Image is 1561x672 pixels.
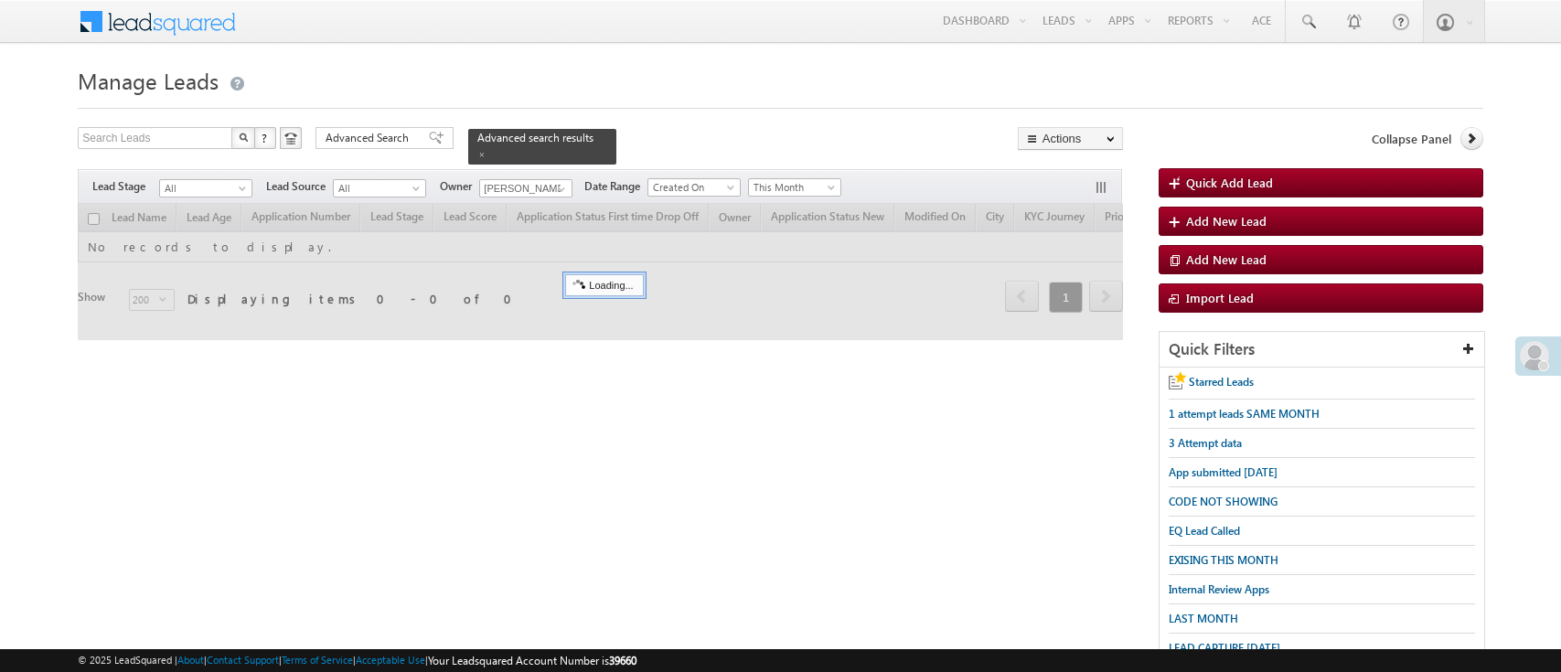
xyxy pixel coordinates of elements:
[1186,251,1267,267] span: Add New Lead
[78,652,636,669] span: © 2025 LeadSquared | | | | |
[1186,290,1254,305] span: Import Lead
[1169,553,1278,567] span: EXISING THIS MONTH
[749,179,836,196] span: This Month
[647,178,741,197] a: Created On
[334,180,421,197] span: All
[1169,641,1280,655] span: LEAD CAPTURE [DATE]
[266,178,333,195] span: Lead Source
[282,654,353,666] a: Terms of Service
[92,178,159,195] span: Lead Stage
[1189,375,1254,389] span: Starred Leads
[1186,213,1267,229] span: Add New Lead
[648,179,735,196] span: Created On
[1169,612,1238,625] span: LAST MONTH
[262,130,270,145] span: ?
[565,274,643,296] div: Loading...
[1169,582,1269,596] span: Internal Review Apps
[239,133,248,142] img: Search
[584,178,647,195] span: Date Range
[1160,332,1484,368] div: Quick Filters
[333,179,426,197] a: All
[356,654,425,666] a: Acceptable Use
[1169,407,1320,421] span: 1 attempt leads SAME MONTH
[78,66,219,95] span: Manage Leads
[428,654,636,667] span: Your Leadsquared Account Number is
[326,130,414,146] span: Advanced Search
[1169,495,1278,508] span: CODE NOT SHOWING
[1169,465,1278,479] span: App submitted [DATE]
[479,179,572,197] input: Type to Search
[254,127,276,149] button: ?
[609,654,636,667] span: 39660
[440,178,479,195] span: Owner
[1169,436,1242,450] span: 3 Attempt data
[548,180,571,198] a: Show All Items
[1018,127,1123,150] button: Actions
[207,654,279,666] a: Contact Support
[477,131,593,144] span: Advanced search results
[1169,524,1240,538] span: EQ Lead Called
[1186,175,1273,190] span: Quick Add Lead
[177,654,204,666] a: About
[748,178,841,197] a: This Month
[160,180,247,197] span: All
[159,179,252,197] a: All
[1372,131,1451,147] span: Collapse Panel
